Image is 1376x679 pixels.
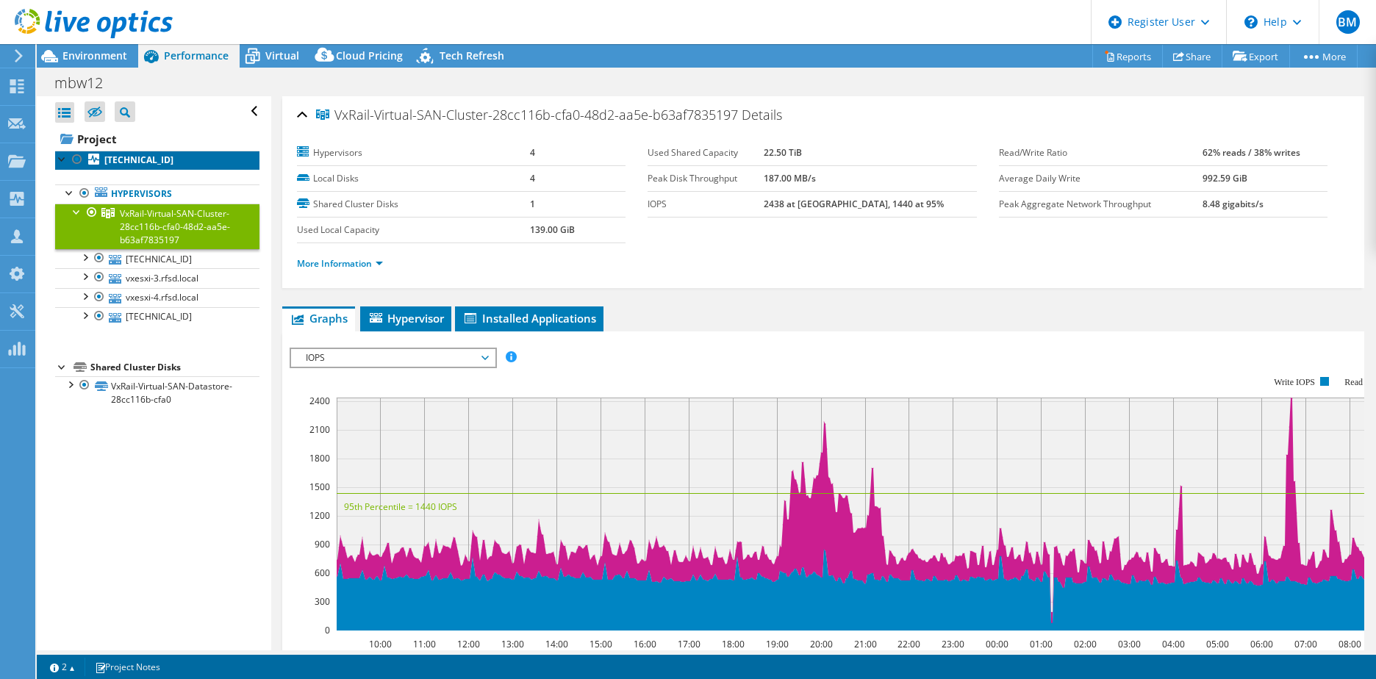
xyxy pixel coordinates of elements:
[462,311,596,326] span: Installed Applications
[440,48,504,62] span: Tech Refresh
[1205,638,1228,650] text: 05:00
[1336,10,1360,34] span: BM
[297,145,530,160] label: Hypervisors
[309,481,330,493] text: 1500
[164,48,229,62] span: Performance
[120,207,230,246] span: VxRail-Virtual-SAN-Cluster-28cc116b-cfa0-48d2-aa5e-b63af7835197
[104,154,173,166] b: [TECHNICAL_ID]
[309,509,330,522] text: 1200
[315,538,330,550] text: 900
[648,171,763,186] label: Peak Disk Throughput
[297,171,530,186] label: Local Disks
[742,106,782,123] span: Details
[1222,45,1290,68] a: Export
[55,204,259,249] a: VxRail-Virtual-SAN-Cluster-28cc116b-cfa0-48d2-aa5e-b63af7835197
[55,127,259,151] a: Project
[55,249,259,268] a: [TECHNICAL_ID]
[368,311,444,326] span: Hypervisor
[55,268,259,287] a: vxesxi-3.rfsd.local
[1092,45,1163,68] a: Reports
[501,638,523,650] text: 13:00
[290,311,348,326] span: Graphs
[530,223,575,236] b: 139.00 GiB
[309,423,330,436] text: 2100
[1294,638,1316,650] text: 07:00
[297,197,530,212] label: Shared Cluster Disks
[55,307,259,326] a: [TECHNICAL_ID]
[336,48,403,62] span: Cloud Pricing
[55,376,259,409] a: VxRail-Virtual-SAN-Datastore-28cc116b-cfa0
[325,624,330,636] text: 0
[809,638,832,650] text: 20:00
[897,638,920,650] text: 22:00
[999,171,1203,186] label: Average Daily Write
[1161,638,1184,650] text: 04:00
[648,197,763,212] label: IOPS
[1203,146,1300,159] b: 62% reads / 38% writes
[412,638,435,650] text: 11:00
[298,349,487,367] span: IOPS
[985,638,1008,650] text: 00:00
[1289,45,1358,68] a: More
[1250,638,1272,650] text: 06:00
[1073,638,1096,650] text: 02:00
[1338,638,1361,650] text: 08:00
[309,395,330,407] text: 2400
[589,638,612,650] text: 15:00
[764,198,944,210] b: 2438 at [GEOGRAPHIC_DATA], 1440 at 95%
[62,48,127,62] span: Environment
[456,638,479,650] text: 12:00
[941,638,964,650] text: 23:00
[677,638,700,650] text: 17:00
[530,198,535,210] b: 1
[55,151,259,170] a: [TECHNICAL_ID]
[55,184,259,204] a: Hypervisors
[853,638,876,650] text: 21:00
[648,145,763,160] label: Used Shared Capacity
[297,257,383,270] a: More Information
[40,658,85,676] a: 2
[1244,15,1258,29] svg: \n
[90,359,259,376] div: Shared Cluster Disks
[633,638,656,650] text: 16:00
[1029,638,1052,650] text: 01:00
[48,75,126,91] h1: mbw12
[1274,377,1315,387] text: Write IOPS
[1203,198,1264,210] b: 8.48 gigabits/s
[316,108,738,123] span: VxRail-Virtual-SAN-Cluster-28cc116b-cfa0-48d2-aa5e-b63af7835197
[530,172,535,184] b: 4
[999,145,1203,160] label: Read/Write Ratio
[721,638,744,650] text: 18:00
[764,146,802,159] b: 22.50 TiB
[315,567,330,579] text: 600
[55,288,259,307] a: vxesxi-4.rfsd.local
[1162,45,1222,68] a: Share
[764,172,816,184] b: 187.00 MB/s
[85,658,171,676] a: Project Notes
[999,197,1203,212] label: Peak Aggregate Network Throughput
[297,223,530,237] label: Used Local Capacity
[1117,638,1140,650] text: 03:00
[265,48,299,62] span: Virtual
[545,638,567,650] text: 14:00
[344,500,457,513] text: 95th Percentile = 1440 IOPS
[309,452,330,464] text: 1800
[530,146,535,159] b: 4
[1203,172,1247,184] b: 992.59 GiB
[765,638,788,650] text: 19:00
[368,638,391,650] text: 10:00
[315,595,330,608] text: 300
